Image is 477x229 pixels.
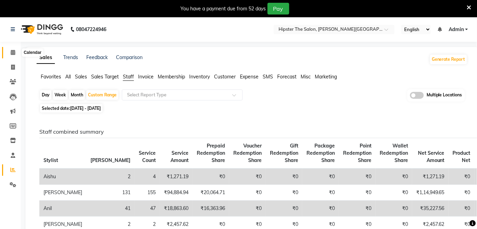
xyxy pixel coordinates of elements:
td: ₹0 [229,201,266,217]
span: Voucher Redemption Share [233,143,262,163]
a: Comparison [116,54,143,60]
td: ₹0 [302,185,339,201]
td: Aishu [39,169,86,185]
span: Inventory [189,74,210,80]
span: Gift Redemption Share [270,143,298,163]
span: Invoice [138,74,154,80]
td: ₹0 [376,201,412,217]
span: Sales Target [91,74,119,80]
td: ₹0 [339,185,376,201]
td: 47 [135,201,160,217]
span: Membership [158,74,185,80]
div: Custom Range [86,90,118,100]
span: [DATE] - [DATE] [70,106,101,111]
div: Calendar [22,49,43,57]
td: ₹1,14,949.65 [412,185,449,201]
td: 155 [135,185,160,201]
td: 131 [86,185,135,201]
td: ₹18,863.60 [160,201,193,217]
span: Admin [449,26,464,33]
span: Prepaid Redemption Share [197,143,225,163]
td: ₹0 [449,169,475,185]
td: ₹94,884.94 [160,185,193,201]
a: Feedback [86,54,108,60]
b: 08047224946 [76,20,106,39]
td: ₹0 [229,185,266,201]
td: 41 [86,201,135,217]
span: Stylist [43,157,58,163]
span: Multiple Locations [427,92,462,99]
span: Service Amount [171,150,188,163]
a: Trends [63,54,78,60]
td: ₹0 [302,169,339,185]
span: Point Redemption Share [343,143,371,163]
span: Service Count [139,150,156,163]
td: ₹0 [449,201,475,217]
td: ₹35,227.56 [412,201,449,217]
span: SMS [263,74,273,80]
td: 4 [135,169,160,185]
td: ₹0 [266,169,302,185]
td: ₹16,363.96 [193,201,229,217]
div: You have a payment due from 52 days [181,5,266,12]
span: Package Redemption Share [306,143,335,163]
h6: Staff combined summary [39,128,462,135]
span: Sales [75,74,87,80]
span: Misc [301,74,311,80]
span: Expense [240,74,259,80]
td: ₹0 [266,185,302,201]
td: ₹1,271.19 [160,169,193,185]
div: Month [69,90,85,100]
td: ₹0 [339,201,376,217]
span: Net Service Amount [418,150,445,163]
span: [PERSON_NAME] [90,157,130,163]
td: ₹20,064.71 [193,185,229,201]
td: ₹0 [302,201,339,217]
span: Product Net [453,150,470,163]
img: logo [18,20,65,39]
td: ₹0 [266,201,302,217]
span: Staff [123,74,134,80]
td: [PERSON_NAME] [39,185,86,201]
td: ₹0 [229,169,266,185]
span: Wallet Redemption Share [380,143,408,163]
span: All [65,74,71,80]
td: ₹0 [449,185,475,201]
td: ₹1,271.19 [412,169,449,185]
td: 2 [86,169,135,185]
span: Selected date: [40,104,103,113]
button: Pay [267,3,289,15]
button: Generate Report [430,55,467,64]
span: Favorites [41,74,61,80]
td: ₹0 [193,169,229,185]
td: Anil [39,201,86,217]
div: Day [40,90,51,100]
td: ₹0 [376,169,412,185]
td: ₹0 [376,185,412,201]
span: Customer [214,74,236,80]
span: Marketing [315,74,337,80]
span: Forecast [277,74,296,80]
div: Week [53,90,68,100]
td: ₹0 [339,169,376,185]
